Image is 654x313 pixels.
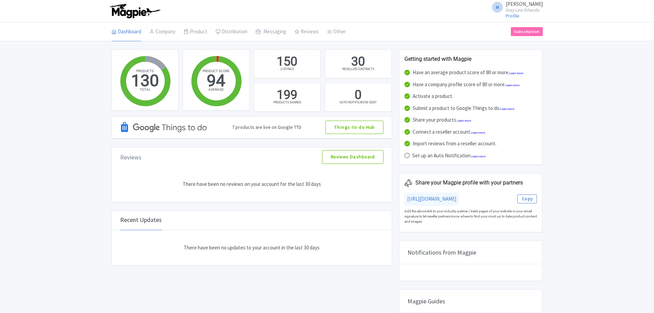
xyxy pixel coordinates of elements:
[322,150,383,164] a: Reviews Dashboard
[342,66,374,71] div: RESELLER CONTRACTS
[277,87,297,104] div: 199
[254,83,321,112] a: 199 PRODUCTS SHARED
[295,22,319,42] a: Reviews
[273,100,301,105] div: PRODUCTS SHARED
[501,108,514,111] a: Learn more
[511,27,542,36] a: Subscription
[492,2,503,13] span: M
[506,13,519,19] a: Profile
[413,116,471,124] div: Share your products.
[509,72,523,75] a: Learn more
[506,84,519,87] a: Learn more
[120,210,162,230] div: Recent Updates
[399,290,542,313] div: Magpie Guides
[232,124,301,131] div: 7 products are live on Google TTD
[351,53,365,70] div: 30
[471,131,485,134] a: Learn more
[404,55,537,63] div: Getting started with Magpie
[256,22,286,42] a: Messaging
[413,140,496,148] div: Import reviews from a reseller account.
[488,1,543,12] a: M [PERSON_NAME] Gray Line Orlando
[457,119,471,122] a: Learn more
[415,179,523,187] div: Share your Magpie profile with your partners
[112,22,141,42] a: Dashboard
[404,206,537,227] div: Add the above link to your industry partner / trade pages of your website or your email signature...
[108,3,161,19] img: logo-ab69f6fb50320c5b225c76a69d11143b.png
[327,22,346,42] a: Other
[112,244,392,252] div: There have been no updates to your account in the last 30 days
[325,121,383,134] a: Things-to-do Hub
[340,100,377,105] div: AUTO NOTIFICATION SENT
[413,81,519,89] div: Have a company profile score of 80 or more.
[472,155,485,158] a: Learn more
[355,87,362,104] div: 0
[413,104,514,112] div: Submit a product to Google Things to do.
[325,83,392,112] a: 0 AUTO NOTIFICATION SENT
[413,92,453,100] div: Activate a product.
[325,49,392,78] a: 30 RESELLER CONTRACTS
[277,53,297,70] div: 150
[506,8,543,12] small: Gray Line Orlando
[413,128,485,136] div: Connect a reseller account.
[120,113,208,142] img: Google TTD
[216,22,248,42] a: Distribution
[115,167,389,202] div: There have been no reviews on your account for the last 30 days
[399,241,542,264] div: Notifications from Magpie
[280,66,294,71] div: LISTINGS
[254,49,321,78] a: 150 LISTINGS
[407,195,456,202] a: [URL][DOMAIN_NAME]
[517,194,537,203] button: Copy
[149,22,175,42] a: Company
[120,153,141,162] div: Reviews
[413,69,523,77] div: Have an average product score of 80 or more.
[184,22,207,42] a: Product
[506,1,543,7] span: [PERSON_NAME]
[412,152,485,160] div: Set up an Auto Notification.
